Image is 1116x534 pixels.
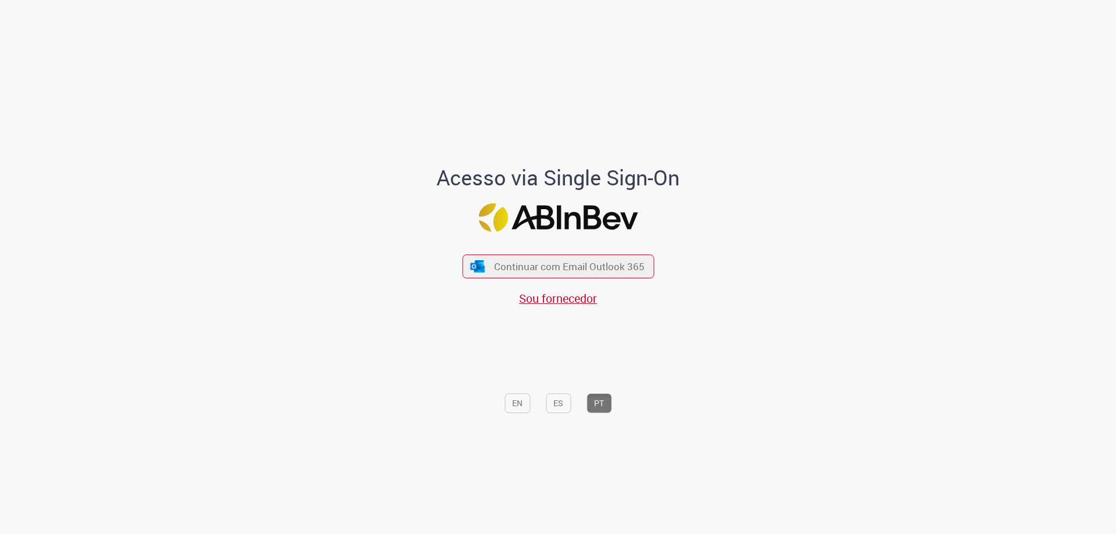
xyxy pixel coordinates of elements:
button: ícone Azure/Microsoft 360 Continuar com Email Outlook 365 [462,255,654,278]
button: EN [505,393,530,413]
button: ES [546,393,571,413]
img: ícone Azure/Microsoft 360 [470,260,486,273]
img: Logo ABInBev [478,203,638,232]
h1: Acesso via Single Sign-On [397,166,720,189]
button: PT [586,393,611,413]
a: Sou fornecedor [519,291,597,306]
span: Continuar com Email Outlook 365 [494,260,645,273]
